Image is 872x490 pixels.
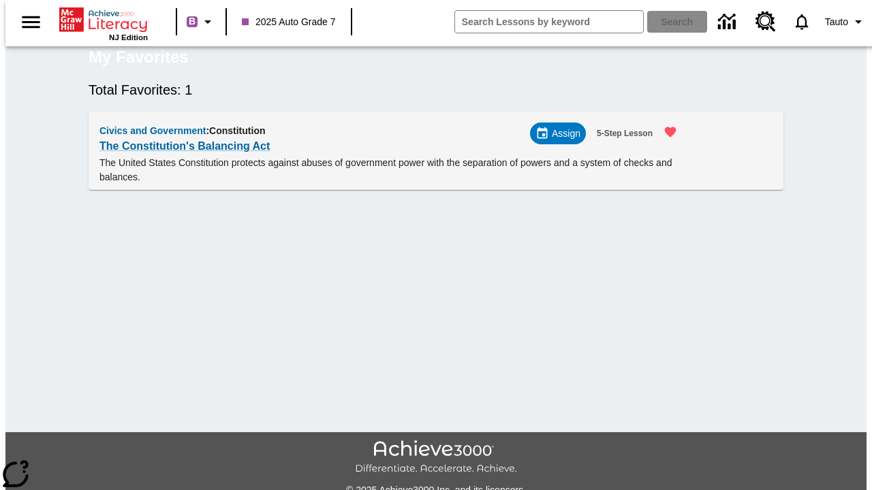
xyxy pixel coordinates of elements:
img: Achieve3000 Differentiate Accelerate Achieve [355,440,517,475]
span: : Constitution [206,125,265,136]
a: Home [59,6,148,33]
div: Home [59,5,148,42]
span: NJ Edition [109,33,148,42]
h5: My Favorites [89,46,189,68]
a: Resource Center, Will open in new tab [747,3,784,40]
a: Notifications [784,4,820,39]
span: Civics and Government [99,125,206,136]
button: Open side menu [11,2,51,42]
button: Remove from Favorites [655,117,685,147]
p: The United States Constitution protects against abuses of government power with the separation of... [99,156,685,184]
button: 5-Step Lesson [591,122,658,145]
span: Tauto [825,15,848,29]
span: 5-Step Lesson [597,127,653,141]
h6: Total Favorites: 1 [89,79,783,101]
span: 2025 Auto Grade 7 [242,15,336,29]
div: Assign Choose Dates [530,122,586,144]
span: Assign [552,127,580,141]
a: The Constitution's Balancing Act [99,137,270,156]
span: B [189,13,196,30]
a: Data Center [710,3,747,41]
button: Boost Class color is purple. Change class color [181,10,221,34]
button: Profile/Settings [820,10,872,34]
input: search field [455,11,643,33]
